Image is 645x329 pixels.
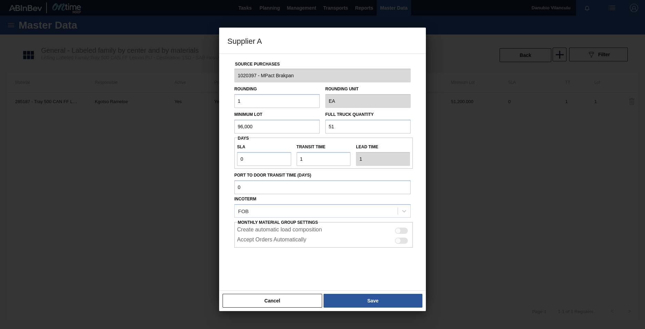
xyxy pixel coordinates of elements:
[234,197,256,201] label: Incoterm
[297,142,351,152] label: Transit time
[234,170,411,180] label: Port to Door Transit Time (days)
[234,225,413,235] div: This setting enables the automatic creation of load composition on the supplier side if the order...
[324,294,422,308] button: Save
[237,142,291,152] label: SLA
[237,227,322,235] label: Create automatic load composition
[238,136,249,141] span: Days
[234,235,413,245] div: This configuration enables automatic acceptance of the order on the supplier side
[234,87,257,91] label: Rounding
[325,84,411,94] label: Rounding Unit
[234,112,262,117] label: Minimum Lot
[356,142,410,152] label: Lead time
[223,294,322,308] button: Cancel
[237,237,306,245] label: Accept Orders Automatically
[219,28,426,54] h3: Supplier A
[235,62,280,67] label: Source Purchases
[325,112,373,117] label: Full Truck Quantity
[238,208,249,214] div: FOB
[238,220,318,225] span: Monthly Material Group Settings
